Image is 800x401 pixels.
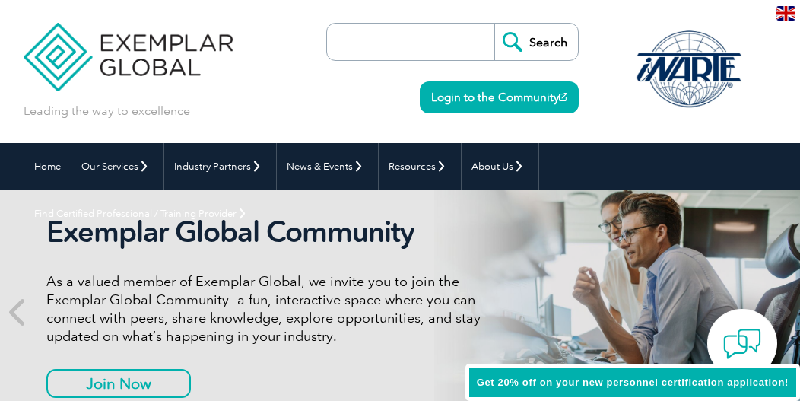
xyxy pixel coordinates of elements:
span: Get 20% off on your new personnel certification application! [477,377,789,388]
a: Login to the Community [420,81,579,113]
a: News & Events [277,143,378,190]
p: As a valued member of Exemplar Global, we invite you to join the Exemplar Global Community—a fun,... [46,272,513,345]
a: Industry Partners [164,143,276,190]
img: open_square.png [559,93,567,101]
input: Search [494,24,578,60]
img: contact-chat.png [723,325,761,363]
a: About Us [462,143,538,190]
a: Resources [379,143,461,190]
p: Leading the way to excellence [24,103,190,119]
a: Our Services [71,143,163,190]
img: en [776,6,795,21]
a: Join Now [46,369,191,398]
a: Home [24,143,71,190]
a: Find Certified Professional / Training Provider [24,190,262,237]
